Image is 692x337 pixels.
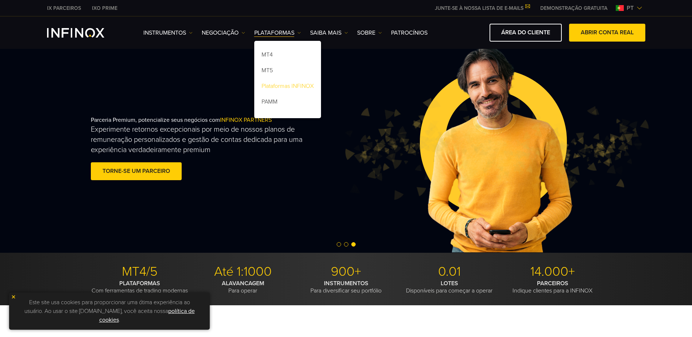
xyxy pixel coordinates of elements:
strong: ALAVANCAGEM [222,280,264,287]
p: Para diversificar seu portfólio [297,280,395,294]
a: INFINOX Logo [47,28,121,38]
a: Torne-se um parceiro [91,162,182,180]
p: 0.01 [401,264,498,280]
a: SOBRE [357,28,382,37]
strong: PARCEIROS [537,280,568,287]
span: pt [624,4,637,12]
img: yellow close icon [11,294,16,299]
a: Saiba mais [310,28,348,37]
p: Até 1:1000 [194,264,292,280]
a: MT4 [254,48,321,64]
a: Patrocínios [391,28,428,37]
a: Instrumentos [143,28,193,37]
p: Com ferramentas de trading modernas [91,280,189,294]
p: 14.000+ [504,264,602,280]
a: Plataformas INFINOX [254,80,321,95]
strong: INSTRUMENTOS [324,280,368,287]
strong: PLATAFORMAS [119,280,160,287]
p: MT4/5 [91,264,189,280]
a: INFINOX MENU [535,4,613,12]
span: INFINOX PARTNERS [220,116,272,124]
a: MT5 [254,64,321,80]
div: Parceria Premium, potencialize seus negócios com [91,105,362,194]
p: Indique clientes para a INFINOX [504,280,602,294]
a: INFINOX [86,4,123,12]
a: INFINOX [42,4,86,12]
a: NEGOCIAÇÃO [202,28,245,37]
p: Experimente retornos excepcionais por meio de nossos planos de remuneração personalizados e gestã... [91,124,308,155]
a: PAMM [254,95,321,111]
p: Para operar [194,280,292,294]
p: 900+ [297,264,395,280]
a: ÁREA DO CLIENTE [490,24,562,42]
span: Go to slide 2 [344,242,348,247]
a: JUNTE-SE À NOSSA LISTA DE E-MAILS [429,5,535,11]
span: Go to slide 1 [337,242,341,247]
p: Disponíveis para começar a operar [401,280,498,294]
strong: LOTES [441,280,458,287]
p: Este site usa cookies para proporcionar uma ótima experiência ao usuário. Ao usar o site [DOMAIN_... [13,296,206,326]
a: ABRIR CONTA REAL [569,24,645,42]
a: PLATAFORMAS [254,28,301,37]
span: Go to slide 3 [351,242,356,247]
